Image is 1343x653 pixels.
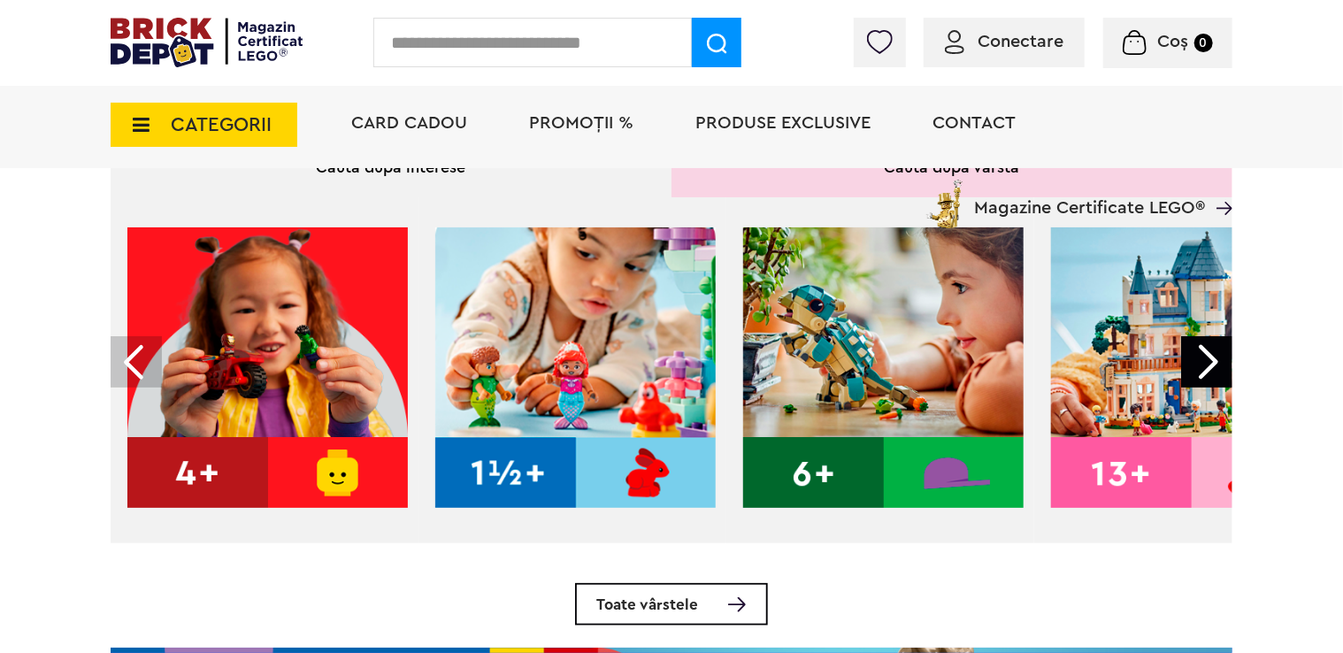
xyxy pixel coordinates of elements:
a: Card Cadou [351,114,467,132]
img: 1.5+ [435,227,716,508]
span: Coș [1158,33,1189,50]
a: PROMOȚII % [529,114,633,132]
a: Produse exclusive [695,114,871,132]
img: 4+ [127,227,408,508]
img: Toate vârstele [728,597,746,612]
a: Contact [932,114,1016,132]
a: Magazine Certificate LEGO® [1205,176,1232,194]
span: Conectare [978,33,1063,50]
span: CATEGORII [171,115,272,134]
span: Magazine Certificate LEGO® [974,176,1205,217]
small: 0 [1194,34,1213,52]
a: Toate vârstele [575,583,768,626]
img: 6+ [743,227,1024,508]
img: 13+ [1051,227,1331,508]
span: Toate vârstele [596,597,698,612]
a: Conectare [945,33,1063,50]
